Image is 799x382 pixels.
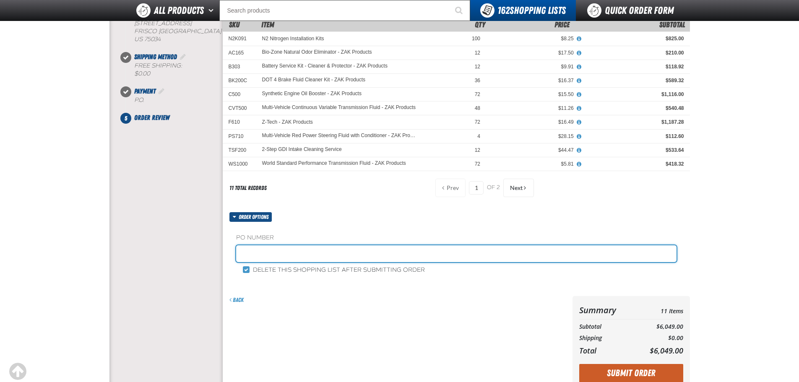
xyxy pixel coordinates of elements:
span: of 2 [487,184,500,192]
div: $8.25 [492,35,574,42]
a: DOT 4 Brake Fluid Cleaner Kit - ZAK Products [262,77,366,83]
a: Edit Payment [157,87,166,95]
td: AC165 [223,46,256,60]
div: $533.64 [586,147,684,153]
a: Edit Shipping Method [179,53,187,61]
div: $540.48 [586,105,684,112]
div: $28.15 [492,133,574,140]
button: View All Prices for DOT 4 Brake Fluid Cleaner Kit - ZAK Products [574,77,585,85]
span: Subtotal [659,20,685,29]
div: $44.47 [492,147,574,153]
span: $6,049.00 [650,346,683,356]
div: $1,116.00 [586,91,684,98]
td: B303 [223,60,256,73]
div: Free Shipping: [134,62,223,78]
div: $15.50 [492,91,574,98]
div: $589.32 [586,77,684,84]
span: 72 [475,161,480,167]
div: 11 total records [229,184,267,192]
span: 4 [477,133,480,139]
span: Shipping Method [134,53,177,61]
td: C500 [223,88,256,101]
li: Shipping Method. Step 3 of 5. Completed [126,52,223,86]
button: View All Prices for N2 Nitrogen Installation Kits [574,35,585,43]
input: Delete this shopping list after submitting order [243,266,250,273]
div: $418.32 [586,161,684,167]
span: Item [261,20,274,29]
div: Scroll to the top [8,362,27,381]
td: CVT500 [223,101,256,115]
span: Next Page [510,185,523,191]
button: View All Prices for Z-Tech - ZAK Products [574,119,585,126]
a: N2 Nitrogen Installation Kits [262,36,324,42]
a: World Standard Performance Transmission Fluid - ZAK Products [262,161,406,166]
td: PS710 [223,129,256,143]
button: View All Prices for Battery Service Kit - Cleaner & Protector - ZAK Products [574,63,585,71]
span: [GEOGRAPHIC_DATA] [159,28,221,35]
strong: 162 [497,5,510,16]
span: Order options [239,212,272,222]
div: $5.81 [492,161,574,167]
button: View All Prices for Multi-Vehicle Continuous Variable Transmission Fluid - ZAK Products [574,105,585,112]
td: 11 Items [633,303,683,317]
th: Shipping [579,333,634,344]
a: Multi-Vehicle Red Power Steering Fluid with Conditioner - ZAK Products [262,133,418,139]
label: Delete this shopping list after submitting order [243,266,425,274]
span: 72 [475,91,480,97]
span: [STREET_ADDRESS] [134,20,192,27]
span: 12 [475,147,480,153]
div: $16.49 [492,119,574,125]
strong: $0.00 [134,70,150,77]
td: TSF200 [223,143,256,157]
button: Order options [229,212,272,222]
th: Total [579,344,634,357]
div: $825.00 [586,35,684,42]
span: 72 [475,119,480,125]
span: 12 [475,50,480,56]
span: Qty [475,20,485,29]
input: Current page number [469,181,484,195]
button: View All Prices for Multi-Vehicle Red Power Steering Fluid with Conditioner - ZAK Products [574,133,585,140]
div: $210.00 [586,49,684,56]
div: $112.60 [586,133,684,140]
td: BK200C [223,73,256,87]
span: 5 [120,113,131,124]
div: $118.92 [586,63,684,70]
div: $11.26 [492,105,574,112]
td: N2K091 [223,32,256,46]
td: $0.00 [633,333,683,344]
button: View All Prices for Bio-Zone Natural Odor Eliminator - ZAK Products [574,49,585,57]
li: Payment. Step 4 of 5. Completed [126,86,223,113]
span: 12 [475,64,480,70]
a: Battery Service Kit - Cleaner & Protector - ZAK Products [262,63,388,69]
td: $6,049.00 [633,321,683,333]
th: Summary [579,303,634,317]
span: Order Review [134,114,169,122]
td: WS1000 [223,157,256,171]
a: Synthetic Engine Oil Booster - ZAK Products [262,91,362,97]
span: Payment [134,87,156,95]
a: SKU [229,20,239,29]
li: Shipping Information. Step 2 of 5. Completed [126,2,223,52]
li: Order Review. Step 5 of 5. Not Completed [126,113,223,123]
div: $1,187.28 [586,119,684,125]
div: P.O. [134,96,223,104]
a: Multi-Vehicle Continuous Variable Transmission Fluid - ZAK Products [262,105,416,111]
div: $17.50 [492,49,574,56]
div: $16.37 [492,77,574,84]
a: 2-Step GDI Intake Cleaning Service [262,147,342,153]
bdo: 75034 [144,36,161,43]
span: 100 [472,36,480,42]
a: Z-Tech - ZAK Products [262,119,313,125]
th: Subtotal [579,321,634,333]
label: PO Number [236,234,677,242]
button: View All Prices for Synthetic Engine Oil Booster - ZAK Products [574,91,585,99]
td: F610 [223,115,256,129]
span: Shopping Lists [497,5,566,16]
a: Bio-Zone Natural Odor Eliminator - ZAK Products [262,49,372,55]
span: 36 [475,78,480,83]
button: Next Page [503,179,534,197]
span: FRISCO [134,28,157,35]
div: $9.91 [492,63,574,70]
